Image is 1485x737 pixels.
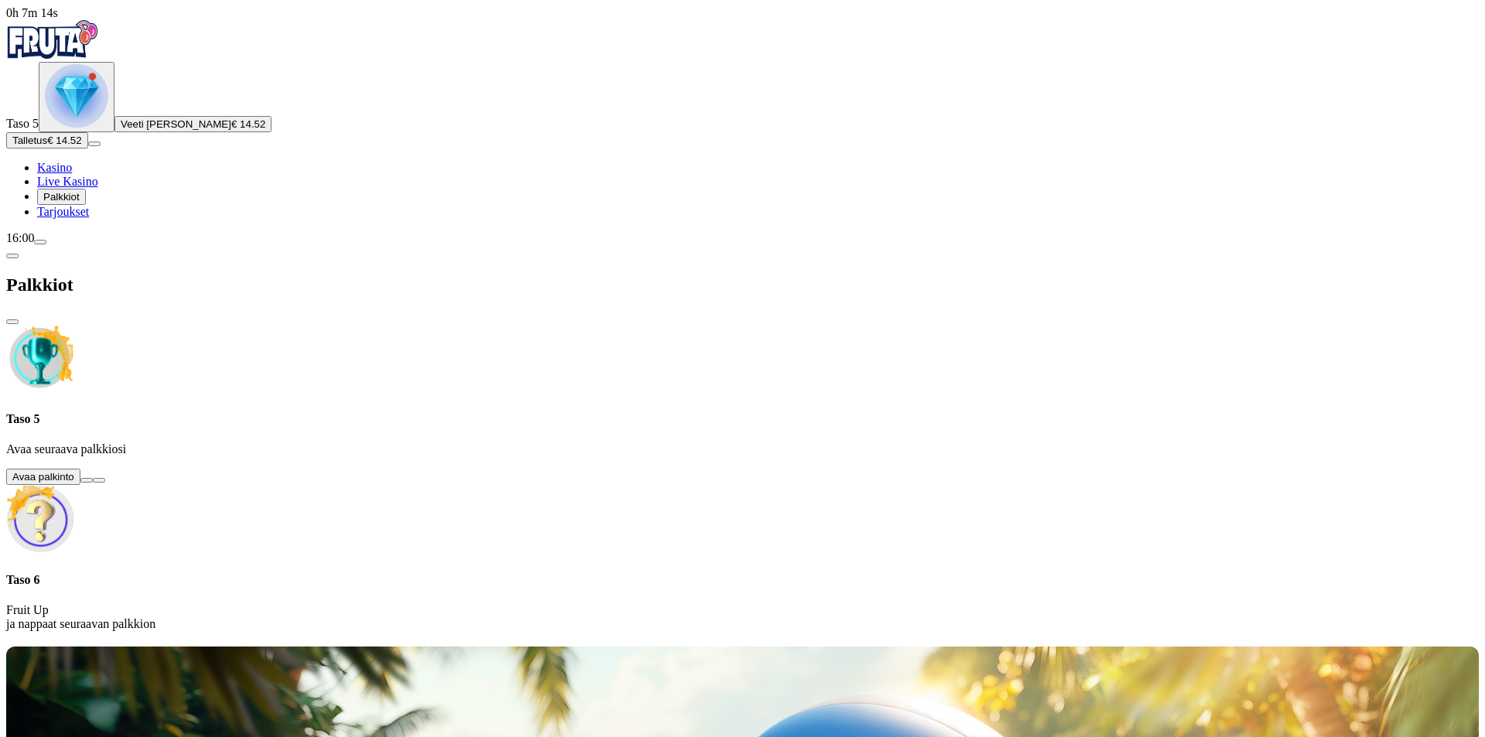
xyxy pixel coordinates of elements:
[6,161,1479,219] nav: Main menu
[43,191,80,203] span: Palkkiot
[6,573,1479,587] h4: Taso 6
[6,117,39,130] span: Taso 5
[88,142,101,146] button: menu
[37,189,86,205] button: Palkkiot
[6,132,88,148] button: Talletusplus icon€ 14.52
[6,485,74,553] img: Unlock reward icon
[6,20,99,59] img: Fruta
[37,161,72,174] a: Kasino
[6,469,80,485] button: Avaa palkinto
[6,20,1479,219] nav: Primary
[231,118,265,130] span: € 14.52
[34,240,46,244] button: menu
[93,478,105,483] button: info
[114,116,271,132] button: Veeti [PERSON_NAME]€ 14.52
[12,471,74,483] span: Avaa palkinto
[121,118,231,130] span: Veeti [PERSON_NAME]
[6,319,19,324] button: close
[6,6,58,19] span: user session time
[37,175,98,188] a: Live Kasino
[12,135,47,146] span: Talletus
[47,135,81,146] span: € 14.52
[39,62,114,132] button: level unlocked
[6,442,1479,456] p: Avaa seuraava palkkiosi
[6,325,74,393] img: Unclaimed level icon
[45,64,108,128] img: level unlocked
[6,603,1479,631] p: Fruit Up ja nappaat seuraavan palkkion
[6,231,34,244] span: 16:00
[6,412,1479,426] h4: Taso 5
[6,48,99,61] a: Fruta
[37,205,89,218] a: Tarjoukset
[6,254,19,258] button: chevron-left icon
[6,275,1479,295] h2: Palkkiot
